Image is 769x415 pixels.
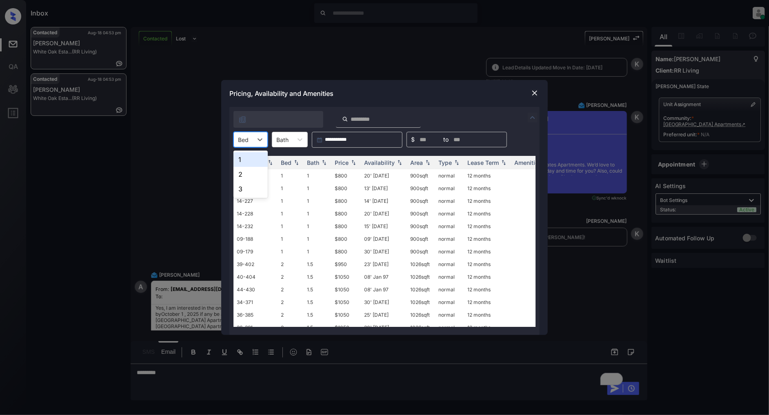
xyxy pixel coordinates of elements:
[331,321,361,334] td: $1050
[410,159,423,166] div: Area
[435,321,464,334] td: normal
[342,115,348,123] img: icon-zuma
[464,182,511,195] td: 12 months
[407,169,435,182] td: 900 sqft
[435,169,464,182] td: normal
[233,321,278,334] td: 36-381
[304,321,331,334] td: 1.5
[233,207,278,220] td: 14-228
[361,308,407,321] td: 25' [DATE]
[278,220,304,233] td: 1
[331,271,361,283] td: $1050
[443,135,449,144] span: to
[453,160,461,166] img: sorting
[320,160,328,166] img: sorting
[407,271,435,283] td: 1026 sqft
[407,182,435,195] td: 900 sqft
[233,271,278,283] td: 40-404
[233,283,278,296] td: 44-430
[407,220,435,233] td: 900 sqft
[233,296,278,308] td: 34-371
[424,160,432,166] img: sorting
[349,160,358,166] img: sorting
[407,283,435,296] td: 1026 sqft
[304,207,331,220] td: 1
[361,245,407,258] td: 30' [DATE]
[278,182,304,195] td: 1
[361,207,407,220] td: 20' [DATE]
[307,159,319,166] div: Bath
[514,159,542,166] div: Amenities
[435,271,464,283] td: normal
[464,207,511,220] td: 12 months
[331,233,361,245] td: $800
[435,195,464,207] td: normal
[528,113,538,122] img: icon-zuma
[435,283,464,296] td: normal
[464,321,511,334] td: 12 months
[221,80,548,107] div: Pricing, Availability and Amenities
[266,160,274,166] img: sorting
[435,207,464,220] td: normal
[407,308,435,321] td: 1026 sqft
[304,308,331,321] td: 1.5
[233,308,278,321] td: 36-385
[361,283,407,296] td: 08' Jan 97
[438,159,452,166] div: Type
[464,296,511,308] td: 12 months
[304,195,331,207] td: 1
[278,296,304,308] td: 2
[361,195,407,207] td: 14' [DATE]
[304,296,331,308] td: 1.5
[464,245,511,258] td: 12 months
[531,89,539,97] img: close
[364,159,395,166] div: Availability
[331,182,361,195] td: $800
[233,258,278,271] td: 39-402
[361,169,407,182] td: 20' [DATE]
[233,167,268,182] div: 2
[278,233,304,245] td: 1
[233,182,268,196] div: 3
[435,182,464,195] td: normal
[335,159,349,166] div: Price
[411,135,415,144] span: $
[361,321,407,334] td: 30' [DATE]
[278,258,304,271] td: 2
[304,245,331,258] td: 1
[361,220,407,233] td: 15' [DATE]
[435,296,464,308] td: normal
[435,220,464,233] td: normal
[304,182,331,195] td: 1
[467,159,499,166] div: Lease Term
[278,245,304,258] td: 1
[435,233,464,245] td: normal
[464,283,511,296] td: 12 months
[233,220,278,233] td: 14-232
[278,308,304,321] td: 2
[407,245,435,258] td: 900 sqft
[331,245,361,258] td: $800
[331,308,361,321] td: $1050
[238,115,247,124] img: icon-zuma
[361,271,407,283] td: 08' Jan 97
[331,169,361,182] td: $800
[292,160,300,166] img: sorting
[361,258,407,271] td: 23' [DATE]
[464,271,511,283] td: 12 months
[407,321,435,334] td: 1026 sqft
[304,283,331,296] td: 1.5
[361,182,407,195] td: 13' [DATE]
[278,207,304,220] td: 1
[464,233,511,245] td: 12 months
[304,258,331,271] td: 1.5
[304,271,331,283] td: 1.5
[233,245,278,258] td: 09-179
[435,245,464,258] td: normal
[278,169,304,182] td: 1
[435,258,464,271] td: normal
[331,195,361,207] td: $800
[233,195,278,207] td: 14-227
[304,220,331,233] td: 1
[407,207,435,220] td: 900 sqft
